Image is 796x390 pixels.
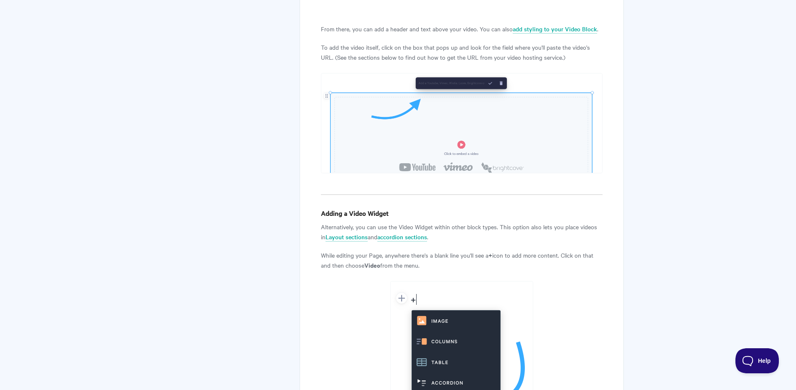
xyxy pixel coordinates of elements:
p: To add the video itself, click on the box that pops up and look for the field where you'll paste ... [321,42,602,62]
p: From there, you can add a header and text above your video. You can also . [321,24,602,34]
iframe: Toggle Customer Support [735,348,779,373]
img: file-3y0wbjQSCB.png [321,73,602,173]
strong: + [488,251,492,259]
a: accordion sections [377,233,427,242]
p: Alternatively, you can use the Video Widget within other block types. This option also lets you p... [321,222,602,242]
h4: Adding a Video Widget [321,208,602,218]
p: While editing your Page, anywhere there's a blank line you'll see a icon to add more content. Cli... [321,250,602,270]
a: Layout sections [326,233,368,242]
strong: Video [364,261,380,269]
a: add styling to your Video Block [513,25,597,34]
